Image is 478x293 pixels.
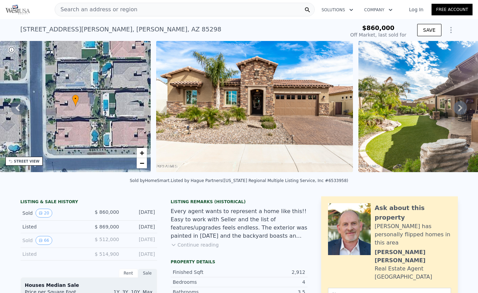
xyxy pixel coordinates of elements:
[95,237,119,242] span: $ 512,000
[95,224,119,229] span: $ 869,000
[21,199,157,206] div: LISTING & SALE HISTORY
[21,25,221,34] div: [STREET_ADDRESS][PERSON_NAME] , [PERSON_NAME] , AZ 85298
[95,209,119,215] span: $ 860,000
[171,207,308,240] div: Every agent wants to represent a home like this!! Easy to work with Seller and the list of featur...
[14,159,40,164] div: STREET VIEW
[156,41,353,172] img: Sale: 14794757 Parcel: 8834526
[36,209,52,218] button: View historical data
[36,236,52,245] button: View historical data
[173,279,239,285] div: Bedrooms
[375,222,451,247] div: [PERSON_NAME] has personally flipped homes in this area
[171,199,308,205] div: Listing Remarks (Historical)
[316,4,359,16] button: Solutions
[417,24,441,36] button: SAVE
[375,273,432,281] div: [GEOGRAPHIC_DATA]
[125,209,155,218] div: [DATE]
[173,269,239,276] div: Finished Sqft
[444,23,458,37] button: Show Options
[239,269,305,276] div: 2,912
[171,259,308,265] div: Property details
[350,31,406,38] div: Off Market, last sold for
[72,96,79,102] span: •
[140,149,144,157] span: +
[25,282,153,289] div: Houses Median Sale
[95,251,119,257] span: $ 514,900
[171,178,349,183] div: Listed by Hague Partners ([US_STATE] Regional Multiple Listing Service, Inc #6533958)
[375,203,451,222] div: Ask about this property
[171,241,219,248] button: Continue reading
[55,5,137,14] span: Search an address or region
[362,24,395,31] span: $860,000
[72,95,79,107] div: •
[375,265,424,273] div: Real Estate Agent
[5,5,30,14] img: Pellego
[125,251,155,257] div: [DATE]
[125,223,155,230] div: [DATE]
[119,269,138,278] div: Rent
[359,4,398,16] button: Company
[375,248,451,265] div: [PERSON_NAME] [PERSON_NAME]
[23,251,83,257] div: Listed
[138,269,157,278] div: Sale
[125,236,155,245] div: [DATE]
[130,178,171,183] div: Sold by HomeSmart .
[137,158,147,168] a: Zoom out
[401,6,432,13] a: Log In
[137,148,147,158] a: Zoom in
[23,223,83,230] div: Listed
[239,279,305,285] div: 4
[432,4,473,15] a: Free Account
[23,236,83,245] div: Sold
[23,209,83,218] div: Sold
[140,159,144,167] span: −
